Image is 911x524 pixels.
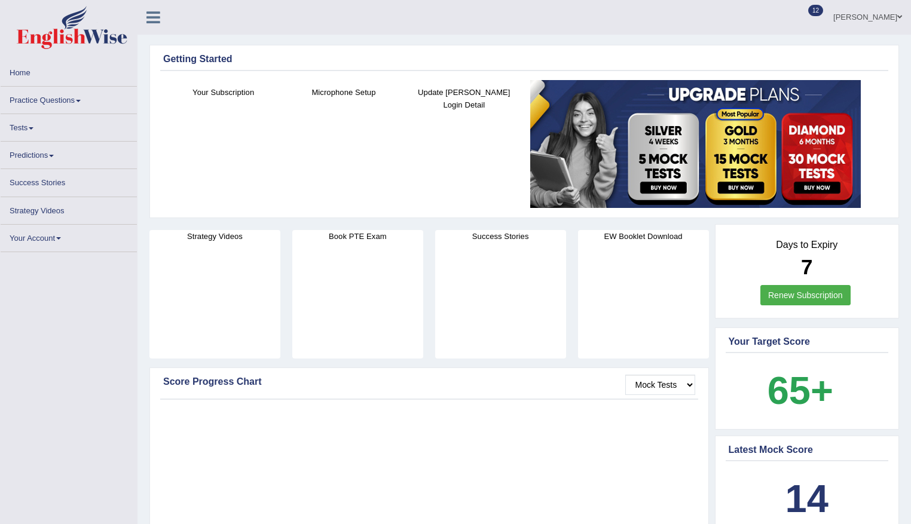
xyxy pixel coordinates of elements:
[410,86,518,111] h4: Update [PERSON_NAME] Login Detail
[435,230,566,243] h4: Success Stories
[530,80,861,208] img: small5.jpg
[289,86,398,99] h4: Microphone Setup
[1,87,137,110] a: Practice Questions
[729,443,886,457] div: Latest Mock Score
[808,5,823,16] span: 12
[1,59,137,82] a: Home
[169,86,277,99] h4: Your Subscription
[1,114,137,137] a: Tests
[768,369,833,412] b: 65+
[1,169,137,192] a: Success Stories
[785,477,829,520] b: 14
[1,197,137,220] a: Strategy Videos
[801,255,812,278] b: 7
[729,335,886,349] div: Your Target Score
[1,225,137,248] a: Your Account
[1,142,137,165] a: Predictions
[149,230,280,243] h4: Strategy Videos
[163,52,885,66] div: Getting Started
[578,230,709,243] h4: EW Booklet Download
[163,375,695,389] div: Score Progress Chart
[292,230,423,243] h4: Book PTE Exam
[729,240,886,250] h4: Days to Expiry
[760,285,851,305] a: Renew Subscription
